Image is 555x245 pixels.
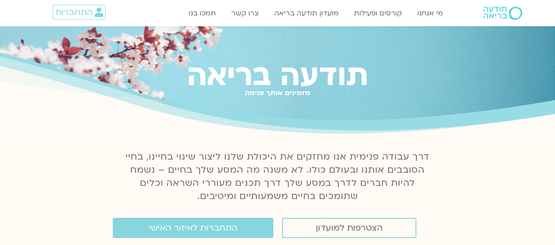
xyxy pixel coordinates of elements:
span: התחברות לאיזור האישי [149,223,237,233]
span: הצטרפות למועדון [316,223,383,233]
a: התחברות לאיזור האישי [113,218,273,238]
img: תודעה בריאה [483,7,522,20]
a: התחברות [53,5,106,20]
a: מי אנחנו [413,5,448,21]
a: צרו קשר [227,5,263,21]
a: תמכו בנו [184,5,220,21]
a: מועדון תודעה בריאה [270,5,343,21]
a: קורסים ופעילות [350,5,406,21]
p: דרך עבודה פנימית אנו מחזקים את היכולת שלנו ליצור שינוי בחיינו, בחיי הסובבים אותנו ובעולם כולו. לא... [121,150,435,203]
a: הצטרפות למועדון [282,218,416,238]
span: התחברות [55,7,93,17]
